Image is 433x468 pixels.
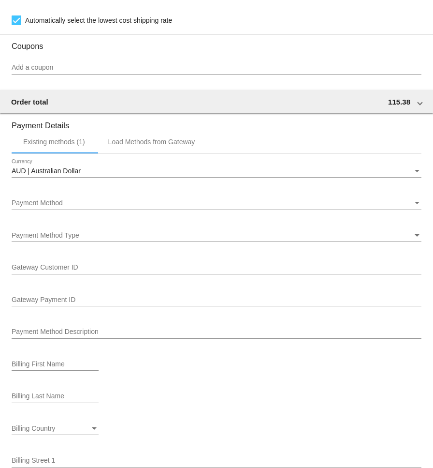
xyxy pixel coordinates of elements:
div: Load Methods from Gateway [108,138,195,146]
mat-select: Currency [12,167,421,175]
mat-select: Payment Method [12,199,421,207]
input: Billing Street 1 [12,457,421,465]
input: Gateway Payment ID [12,296,421,304]
span: 115.38 [388,98,410,106]
span: Automatically select the lowest cost shipping rate [25,15,172,26]
input: Add a coupon [12,64,421,72]
span: Payment Method [12,199,63,207]
input: Gateway Customer ID [12,264,421,272]
input: Billing First Name [12,361,99,368]
h3: Payment Details [12,114,421,130]
span: Order total [11,98,48,106]
input: Billing Last Name [12,393,99,400]
span: Billing Country [12,424,55,432]
mat-select: Billing Country [12,425,99,433]
span: Payment Method Type [12,231,79,239]
mat-select: Payment Method Type [12,232,421,240]
h3: Coupons [12,34,421,51]
span: AUD | Australian Dollar [12,167,81,175]
input: Payment Method Description [12,328,421,336]
div: Existing methods (1) [23,138,85,146]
